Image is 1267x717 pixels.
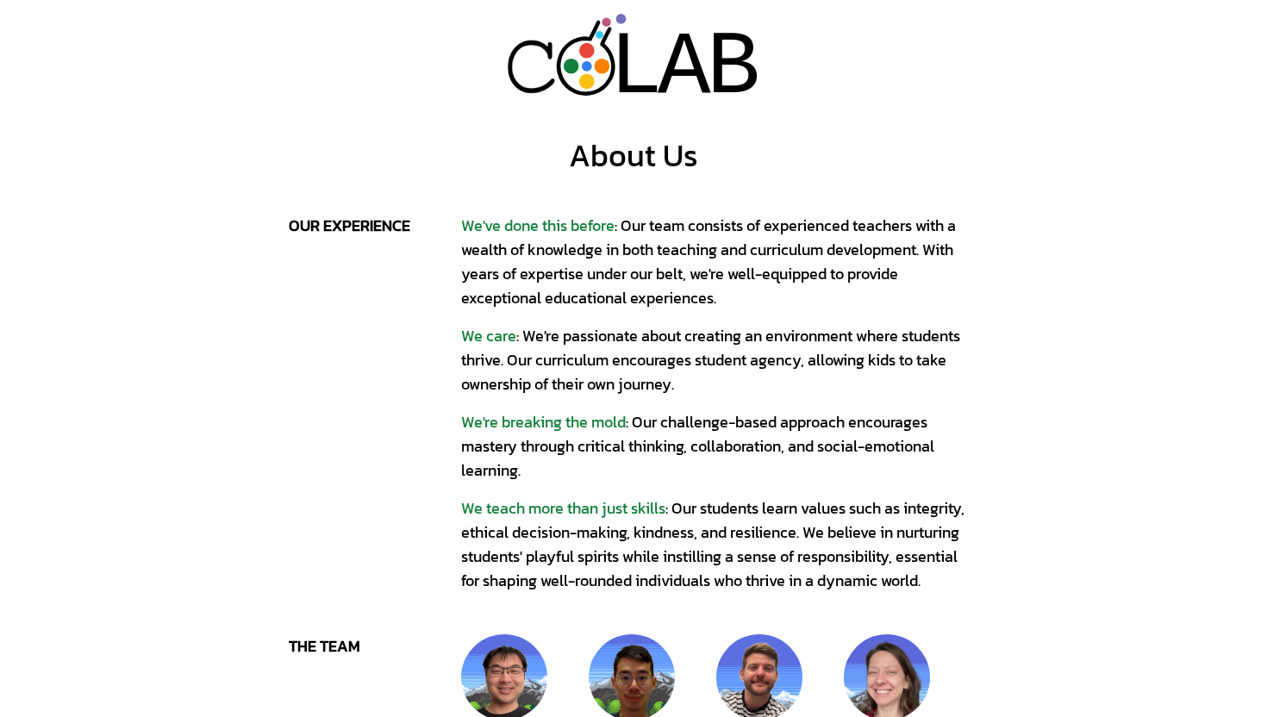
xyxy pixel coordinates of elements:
[609,15,663,122] div: L
[461,214,615,237] span: We've done this before
[289,214,461,238] div: our experience
[461,496,978,593] div: : Our students learn values such as integrity, ethical decision-making, kindness, and resilience....
[461,324,978,396] div: : We're passionate about creating an environment where students thrive. Our curriculum encourages...
[461,214,978,310] div: : Our team consists of experienced teachers with a wealth of knowledge in both teaching and curri...
[707,15,760,122] div: B
[461,496,665,520] span: We teach more than just skills
[658,15,711,122] div: A
[289,634,461,658] div: the team
[569,138,698,172] div: About Us
[461,324,516,347] span: We care
[461,410,626,433] span: We're breaking the mold
[465,14,802,97] a: LAB
[461,410,978,483] div: : Our challenge-based approach encourages mastery through critical thinking, collaboration, and s...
